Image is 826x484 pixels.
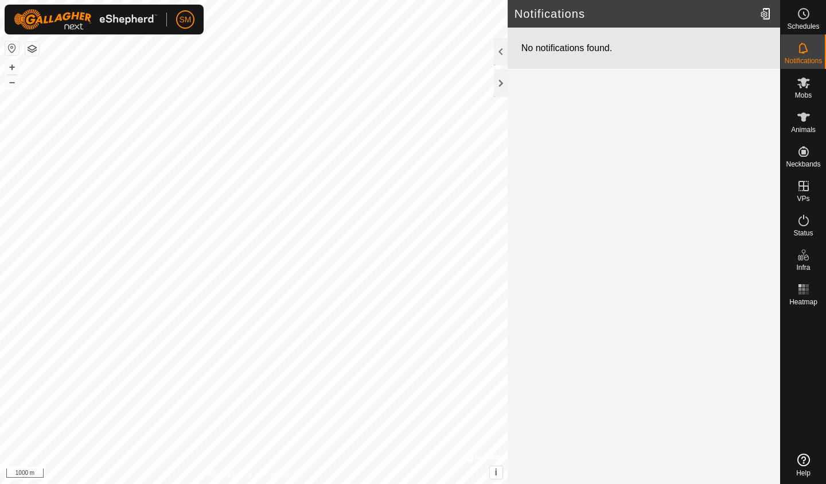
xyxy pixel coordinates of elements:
span: Schedules [787,23,819,30]
button: i [490,466,502,479]
span: i [495,467,497,477]
button: + [5,60,19,74]
img: Gallagher Logo [14,9,157,30]
span: Help [796,470,811,477]
a: Contact Us [265,469,299,479]
span: VPs [797,195,809,202]
span: Animals [791,126,816,133]
span: Status [793,230,813,237]
span: Neckbands [786,161,820,168]
button: Map Layers [25,42,39,56]
div: No notifications found. [508,28,780,69]
span: SM [180,14,192,26]
span: Mobs [795,92,812,99]
h2: Notifications [515,7,755,21]
a: Help [781,449,826,481]
span: Heatmap [789,299,817,305]
span: Infra [796,264,810,271]
button: Reset Map [5,41,19,55]
span: Notifications [785,57,822,64]
button: – [5,75,19,89]
a: Privacy Policy [208,469,251,479]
